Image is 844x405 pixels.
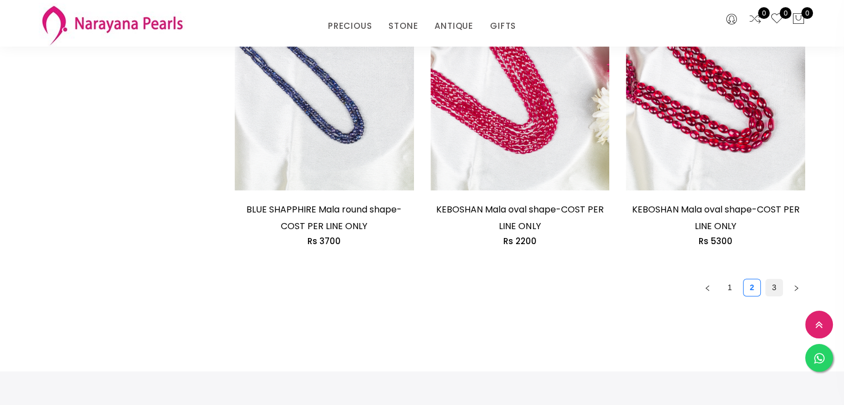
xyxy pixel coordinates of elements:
[749,12,762,27] a: 0
[246,203,402,232] a: BLUE SHAPPHIRE Mala round shape-COST PER LINE ONLY
[721,279,739,296] li: 1
[388,18,418,34] a: STONE
[434,18,473,34] a: ANTIQUE
[632,203,800,232] a: KEBOSHAN Mala oval shape-COST PER LINE ONLY
[490,18,516,34] a: GIFTS
[328,18,372,34] a: PRECIOUS
[436,203,604,232] a: KEBOSHAN Mala oval shape-COST PER LINE ONLY
[704,285,711,291] span: left
[801,7,813,19] span: 0
[744,279,760,296] a: 2
[699,279,716,296] button: left
[699,235,732,247] span: Rs 5300
[780,7,791,19] span: 0
[503,235,537,247] span: Rs 2200
[766,279,782,296] a: 3
[792,12,805,27] button: 0
[758,7,770,19] span: 0
[721,279,738,296] a: 1
[307,235,341,247] span: Rs 3700
[770,12,784,27] a: 0
[793,285,800,291] span: right
[787,279,805,296] button: right
[699,279,716,296] li: Previous Page
[787,279,805,296] li: Next Page
[743,279,761,296] li: 2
